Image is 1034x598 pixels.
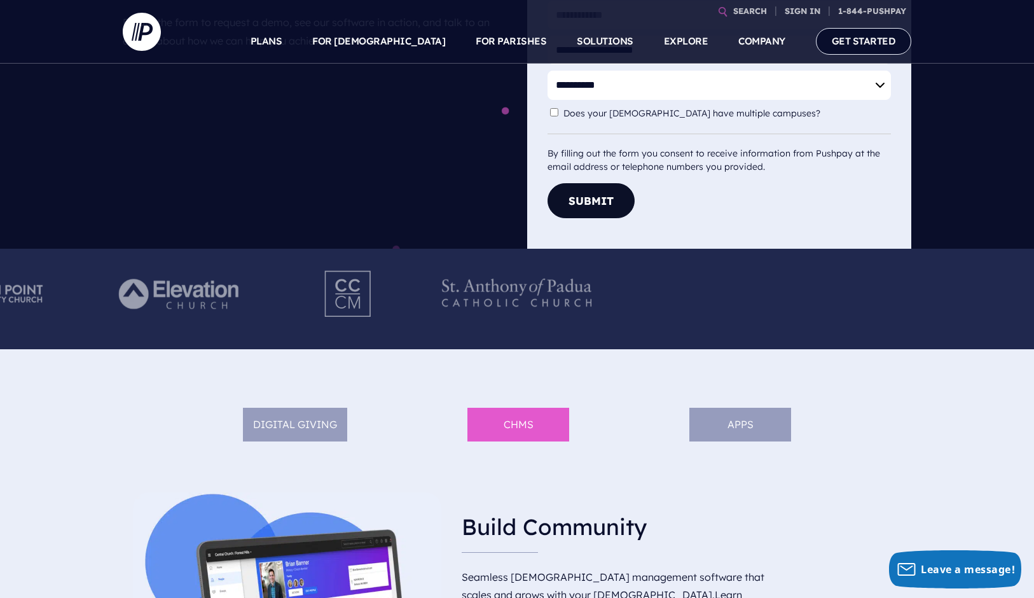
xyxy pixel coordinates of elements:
[429,259,604,329] img: Pushpay_Logo__StAnthony
[548,134,891,174] div: By filling out the form you consent to receive information from Pushpay at the email address or t...
[889,550,1021,588] button: Leave a message!
[476,19,546,64] a: FOR PARISHES
[577,19,633,64] a: SOLUTIONS
[548,183,635,218] button: Submit
[816,28,912,54] a: GET STARTED
[243,408,347,442] li: DIGITAL GIVING
[467,408,569,442] li: ChMS
[563,108,827,119] label: Does your [DEMOGRAPHIC_DATA] have multiple campuses?
[312,19,445,64] a: FOR [DEMOGRAPHIC_DATA]
[251,19,282,64] a: PLANS
[921,562,1015,576] span: Leave a message!
[93,259,268,329] img: Pushpay_Logo__Elevation
[738,19,785,64] a: COMPANY
[462,503,770,552] h3: Build Community
[298,259,399,329] img: Pushpay_Logo__CCM
[689,408,791,442] li: APPS
[664,19,708,64] a: EXPLORE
